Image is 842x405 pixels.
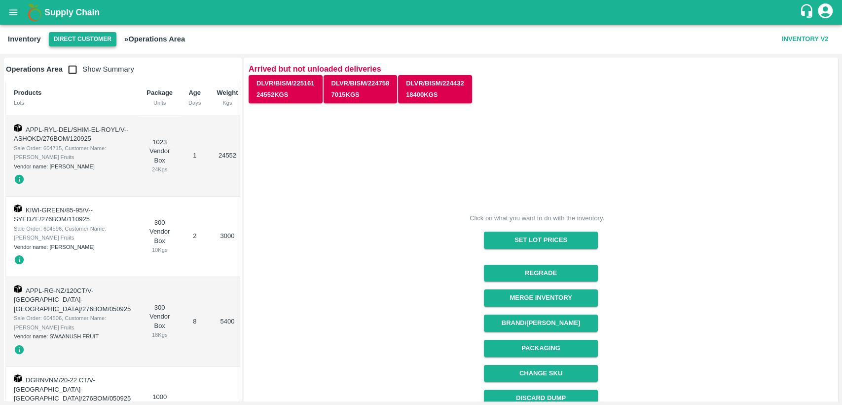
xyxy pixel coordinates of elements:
span: APPL-RYL-DEL/SHIM-EL-ROYL/V--ASHOKD/276BOM/120925 [14,126,129,143]
div: 300 Vendor Box [146,303,173,340]
div: Sale Order: 604715, Customer Name: [PERSON_NAME] Fruits [14,144,131,162]
b: Operations Area [6,65,63,73]
button: Brand/[PERSON_NAME] [484,315,598,332]
p: Arrived but not unloaded deliveries [249,63,833,75]
button: Inventory V2 [778,31,832,48]
div: account of current user [816,2,834,23]
b: Package [146,89,173,96]
button: DLVR/BISM/2247587015Kgs [324,75,398,104]
span: 3000 [220,232,234,240]
div: Sale Order: 604506, Customer Name: [PERSON_NAME] Fruits [14,314,131,332]
div: Vendor name: [PERSON_NAME] [14,162,131,171]
button: DLVR/BISM/22443218400Kgs [398,75,472,104]
a: Supply Chain [44,5,799,19]
div: Vendor name: SWAANUSH FRUIT [14,332,131,341]
img: logo [25,2,44,22]
div: 300 Vendor Box [146,218,173,255]
img: box [14,124,22,132]
span: 24552 [219,152,236,159]
td: 2 [181,197,209,277]
div: Lots [14,98,131,107]
b: Weight [217,89,238,96]
button: Merge Inventory [484,289,598,307]
button: Select DC [49,32,116,46]
span: DGRNVNM/20-22 CT/V-[GEOGRAPHIC_DATA]-[GEOGRAPHIC_DATA]/276BOM/050925 [14,376,131,402]
div: customer-support [799,3,816,21]
span: 5400 [220,318,234,325]
b: Supply Chain [44,7,100,17]
img: box [14,204,22,212]
span: APPL-RG-NZ/120CT/V-[GEOGRAPHIC_DATA]-[GEOGRAPHIC_DATA]/276BOM/050925 [14,287,131,313]
button: Regrade [484,265,598,282]
div: 24 Kgs [146,165,173,174]
span: KIWI-GREEN/85-95/V--SYEDZE/276BOM/110925 [14,206,93,223]
img: box [14,285,22,293]
img: box [14,374,22,382]
div: 1023 Vendor Box [146,138,173,174]
div: Vendor name: [PERSON_NAME] [14,243,131,251]
div: Days [188,98,201,107]
button: Change SKU [484,365,598,382]
b: » Operations Area [124,35,185,43]
div: 10 Kgs [146,245,173,254]
button: open drawer [2,1,25,24]
td: 8 [181,277,209,366]
div: Sale Order: 604596, Customer Name: [PERSON_NAME] Fruits [14,224,131,243]
div: Click on what you want to do with the inventory. [470,213,604,223]
button: DLVR/BISM/22516124552Kgs [249,75,323,104]
b: Inventory [8,35,41,43]
span: Show Summary [63,65,134,73]
td: 1 [181,116,209,197]
b: Age [188,89,201,96]
div: Kgs [217,98,238,107]
div: Units [146,98,173,107]
div: 18 Kgs [146,330,173,339]
b: Products [14,89,41,96]
button: Packaging [484,340,598,357]
button: Set Lot Prices [484,232,598,249]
